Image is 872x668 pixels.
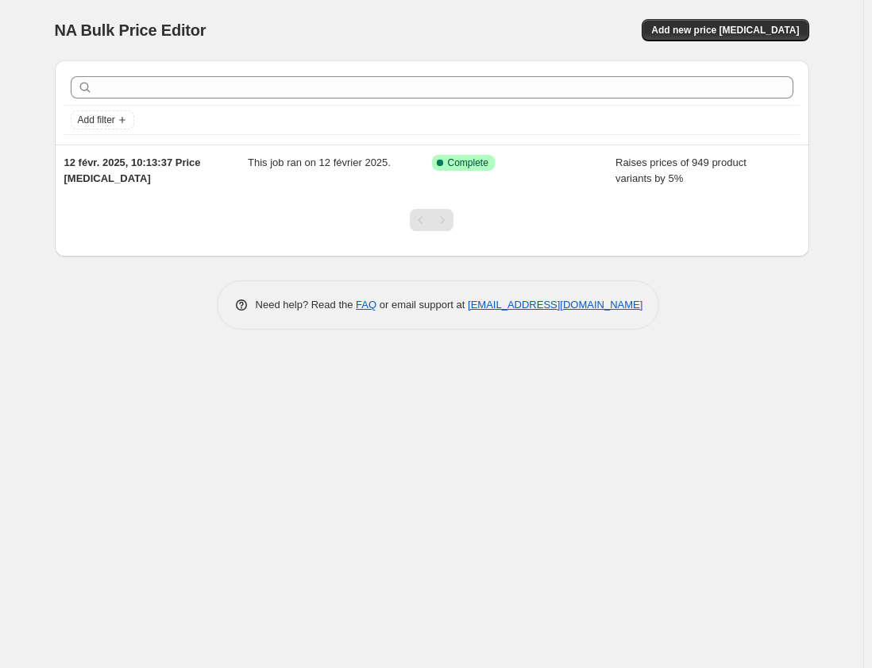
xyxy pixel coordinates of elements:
span: 12 févr. 2025, 10:13:37 Price [MEDICAL_DATA] [64,156,201,184]
span: Need help? Read the [256,299,357,311]
nav: Pagination [410,209,453,231]
span: This job ran on 12 février 2025. [248,156,391,168]
span: Raises prices of 949 product variants by 5% [615,156,747,184]
a: [EMAIL_ADDRESS][DOMAIN_NAME] [468,299,642,311]
span: Add new price [MEDICAL_DATA] [651,24,799,37]
a: FAQ [356,299,376,311]
button: Add new price [MEDICAL_DATA] [642,19,808,41]
span: Complete [448,156,488,169]
button: Add filter [71,110,134,129]
span: NA Bulk Price Editor [55,21,206,39]
span: Add filter [78,114,115,126]
span: or email support at [376,299,468,311]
